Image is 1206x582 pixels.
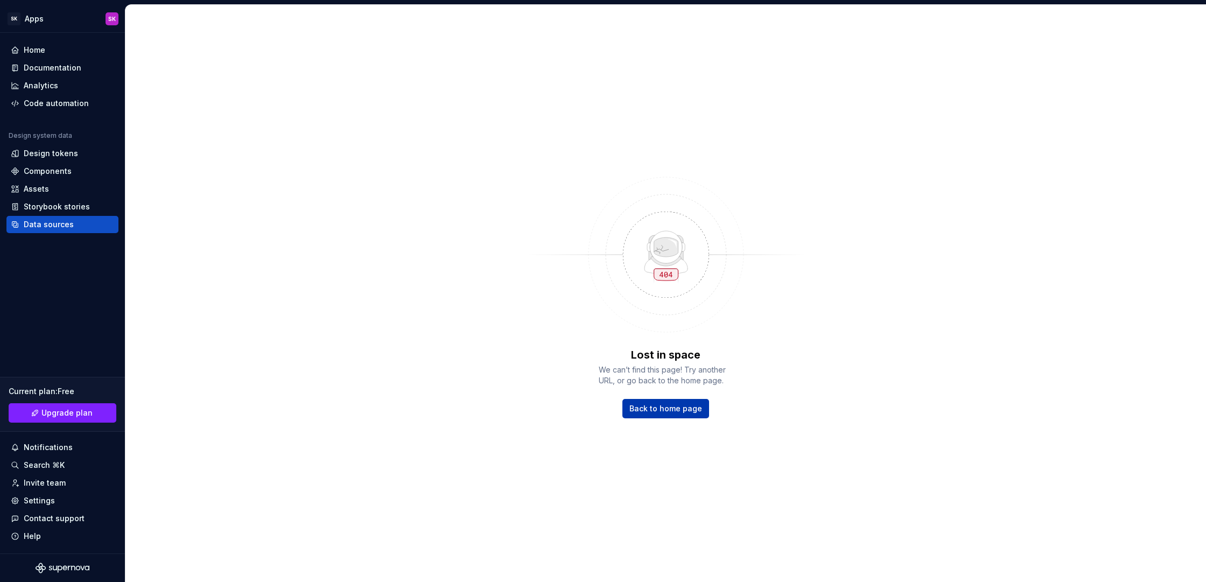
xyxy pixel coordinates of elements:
[599,364,733,386] span: We can’t find this page! Try another URL, or go back to the home page.
[8,12,20,25] div: SK
[24,531,41,542] div: Help
[24,80,58,91] div: Analytics
[9,131,72,140] div: Design system data
[36,563,89,573] svg: Supernova Logo
[24,442,73,453] div: Notifications
[6,474,118,492] a: Invite team
[6,492,118,509] a: Settings
[24,45,45,55] div: Home
[631,347,700,362] p: Lost in space
[25,13,44,24] div: Apps
[41,408,93,418] span: Upgrade plan
[24,219,74,230] div: Data sources
[6,77,118,94] a: Analytics
[6,163,118,180] a: Components
[2,7,123,30] button: SKAppsSK
[24,460,65,471] div: Search ⌘K
[6,41,118,59] a: Home
[108,15,116,23] div: SK
[24,513,85,524] div: Contact support
[6,457,118,474] button: Search ⌘K
[6,528,118,545] button: Help
[9,386,116,397] div: Current plan : Free
[6,145,118,162] a: Design tokens
[6,59,118,76] a: Documentation
[24,166,72,177] div: Components
[24,98,89,109] div: Code automation
[24,148,78,159] div: Design tokens
[622,399,709,418] a: Back to home page
[24,184,49,194] div: Assets
[6,180,118,198] a: Assets
[6,216,118,233] a: Data sources
[6,198,118,215] a: Storybook stories
[24,495,55,506] div: Settings
[24,62,81,73] div: Documentation
[24,201,90,212] div: Storybook stories
[6,510,118,527] button: Contact support
[6,95,118,112] a: Code automation
[629,403,702,414] span: Back to home page
[9,403,116,423] a: Upgrade plan
[24,478,66,488] div: Invite team
[6,439,118,456] button: Notifications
